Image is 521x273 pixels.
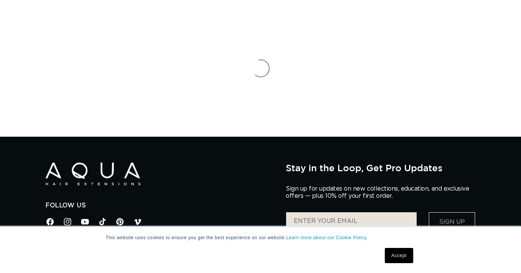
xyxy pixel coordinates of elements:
a: Accept [385,248,413,263]
a: Learn more about our Cookie Policy. [286,235,368,240]
h2: Stay in the Loop, Get Pro Updates [286,163,475,173]
p: This website uses cookies to ensure you get the best experience on our website. [106,234,416,241]
img: Aqua Hair Extensions [46,163,140,186]
button: Sign Up [429,212,475,231]
input: ENTER YOUR EMAIL [286,212,417,231]
h2: Follow Us [46,202,274,210]
p: Sign up for updates on new collections, education, and exclusive offers — plus 10% off your first... [286,185,475,200]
